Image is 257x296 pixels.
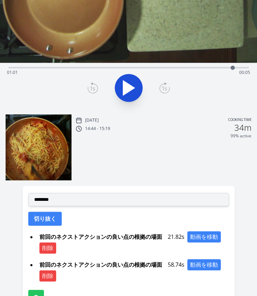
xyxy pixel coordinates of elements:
[228,117,251,123] p: Cooking time
[37,259,165,270] span: 前回のネクストアクションの良い点の根拠の場面
[39,242,56,253] button: 削除
[37,231,229,253] div: 21.82s
[230,133,251,139] p: 99% active
[234,123,251,132] h2: 34m
[28,212,62,226] button: 切り抜く
[7,69,18,75] span: 01:01
[85,126,110,131] p: 14:44 - 15:19
[187,231,221,242] button: 動画を移動
[39,270,56,281] button: 削除
[6,114,71,180] img: 250810184459_thumb.jpeg
[187,259,221,270] button: 動画を移動
[239,69,250,75] span: 00:05
[37,259,229,281] div: 58.74s
[37,231,165,242] span: 前回のネクストアクションの良い点の根拠の場面
[85,117,98,123] p: [DATE]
